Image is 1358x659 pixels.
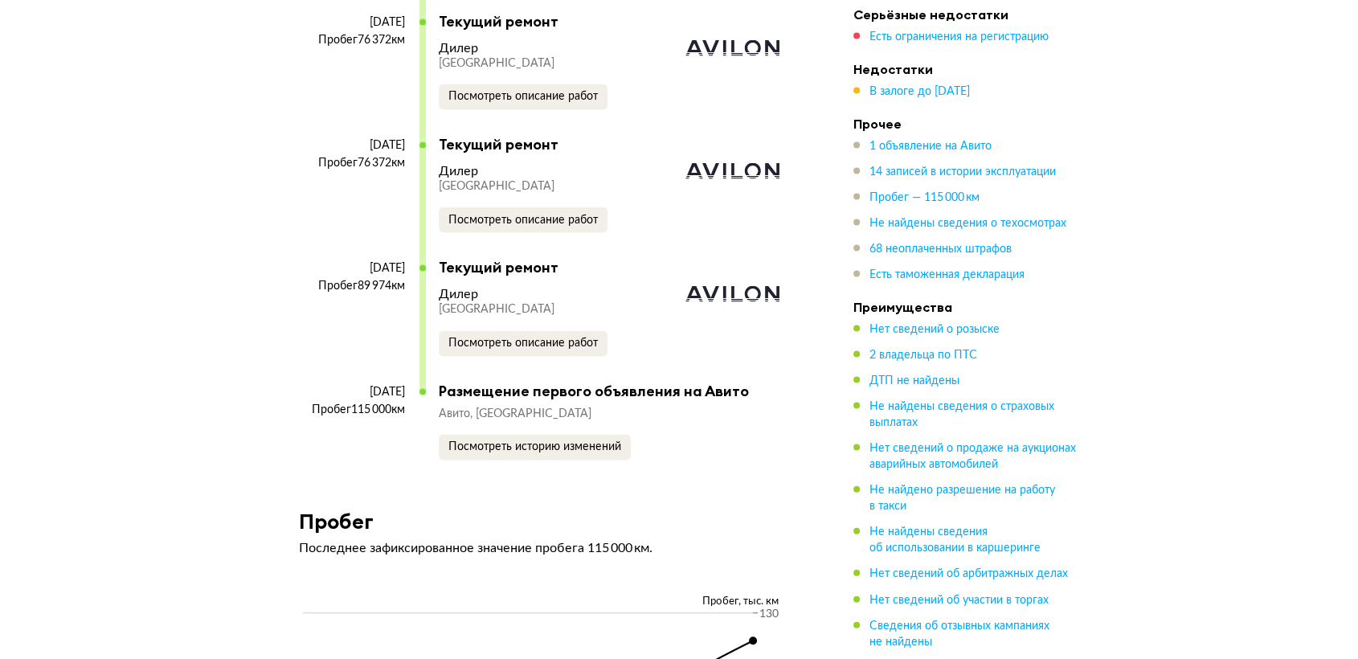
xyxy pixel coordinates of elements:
[869,244,1012,255] span: 68 неоплаченных штрафов
[869,443,1076,470] span: Нет сведений о продаже на аукционах аварийных автомобилей
[299,540,805,556] p: Последнее зафиксированное значение пробега 115 000 км.
[869,166,1056,178] span: 14 записей в истории эксплуатации
[299,156,405,170] div: Пробег 76 372 км
[439,207,607,233] button: Посмотреть описание работ
[869,375,959,387] span: ДТП не найдены
[448,441,621,452] span: Посмотреть историю изменений
[869,401,1054,428] span: Не найдены сведения о страховых выплатах
[685,40,779,56] img: logo
[439,13,789,31] div: Текущий ремонт
[853,6,1078,23] h4: Серьёзные недостатки
[439,331,607,357] button: Посмотреть описание работ
[439,435,631,460] button: Посмотреть историю изменений
[869,269,1025,280] span: Есть таможенная декларация
[448,215,598,226] span: Посмотреть описание работ
[685,163,779,179] img: logo
[299,261,405,276] div: [DATE]
[869,324,1000,335] span: Нет сведений о розыске
[853,61,1078,77] h4: Недостатки
[869,526,1041,554] span: Не найдены сведения об использовании в каршеринге
[439,304,554,315] span: [GEOGRAPHIC_DATA]
[869,86,970,97] span: В залоге до [DATE]
[853,299,1078,315] h4: Преимущества
[439,408,476,420] span: Авито
[448,91,598,102] span: Посмотреть описание работ
[439,286,478,302] div: Дилер
[869,218,1066,229] span: Не найдены сведения о техосмотрах
[439,58,554,69] span: [GEOGRAPHIC_DATA]
[299,509,374,534] h3: Пробег
[299,15,405,30] div: [DATE]
[299,403,405,417] div: Пробег 115 000 км
[299,595,805,609] div: Пробег, тыс. км
[299,33,405,47] div: Пробег 76 372 км
[869,192,980,203] span: Пробег — 115 000 км
[439,136,789,153] div: Текущий ремонт
[869,141,992,152] span: 1 объявление на Авито
[869,485,1055,512] span: Не найдено разрешение на работу в такси
[439,383,789,400] div: Размещение первого объявления на Авито
[476,408,591,420] span: [GEOGRAPHIC_DATA]
[299,279,405,293] div: Пробег 89 974 км
[299,138,405,153] div: [DATE]
[869,620,1049,647] span: Сведения об отзывных кампаниях не найдены
[869,31,1049,43] span: Есть ограничения на регистрацию
[685,286,779,302] img: logo
[448,338,598,349] span: Посмотреть описание работ
[439,40,478,56] div: Дилер
[869,594,1049,605] span: Нет сведений об участии в торгах
[869,350,977,361] span: 2 владельца по ПТС
[869,568,1068,579] span: Нет сведений об арбитражных делах
[439,259,789,276] div: Текущий ремонт
[439,163,478,179] div: Дилер
[439,181,554,192] span: [GEOGRAPHIC_DATA]
[299,385,405,399] div: [DATE]
[759,608,779,620] tspan: 130
[853,116,1078,132] h4: Прочее
[439,84,607,110] button: Посмотреть описание работ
